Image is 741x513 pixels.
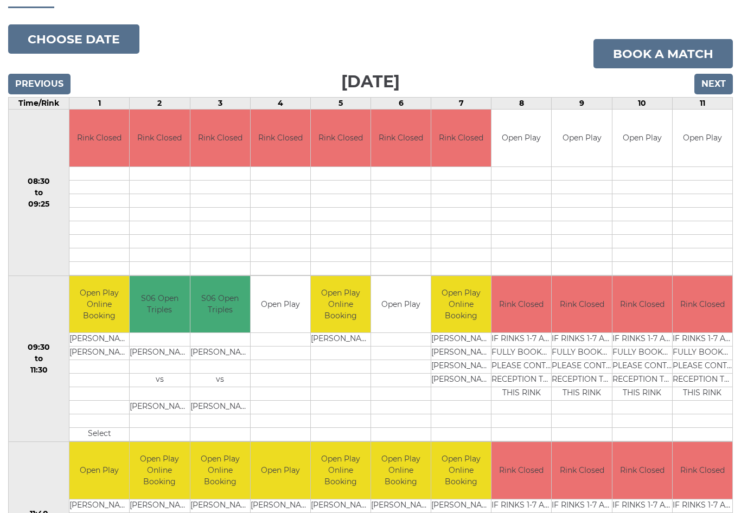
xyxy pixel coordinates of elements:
td: 4 [250,98,310,110]
td: Select [69,428,129,442]
td: Rink Closed [612,443,672,499]
td: Rink Closed [552,443,611,499]
td: Open Play [251,443,310,499]
td: Open Play Online Booking [431,277,491,334]
td: PLEASE CONTACT [552,361,611,374]
td: Rink Closed [491,443,551,499]
td: [PERSON_NAME] [431,334,491,347]
td: [PERSON_NAME] [130,401,189,415]
td: vs [130,374,189,388]
button: Choose date [8,25,139,54]
td: IF RINKS 1-7 ARE [552,334,611,347]
td: Rink Closed [612,277,672,334]
td: [PERSON_NAME] [69,334,129,347]
td: THIS RINK [552,388,611,401]
td: 9 [552,98,612,110]
td: [PERSON_NAME] [431,499,491,513]
td: 2 [130,98,190,110]
td: [PERSON_NAME] [431,374,491,388]
td: Open Play [69,443,129,499]
td: Time/Rink [9,98,69,110]
td: RECEPTION TO BOOK [552,374,611,388]
td: PLEASE CONTACT [491,361,551,374]
input: Previous [8,74,71,95]
td: FULLY BOOKED [552,347,611,361]
td: [PERSON_NAME] [431,347,491,361]
td: Open Play Online Booking [130,443,189,499]
td: Open Play Online Booking [431,443,491,499]
td: THIS RINK [612,388,672,401]
td: IF RINKS 1-7 ARE [612,499,672,513]
td: 6 [371,98,431,110]
td: RECEPTION TO BOOK [673,374,732,388]
td: FULLY BOOKED [491,347,551,361]
td: IF RINKS 1-7 ARE [491,334,551,347]
td: 8 [491,98,552,110]
td: FULLY BOOKED [612,347,672,361]
td: [PERSON_NAME] [130,499,189,513]
td: vs [190,374,250,388]
td: 11 [672,98,732,110]
td: 08:30 to 09:25 [9,110,69,277]
td: PLEASE CONTACT [612,361,672,374]
td: Open Play [612,110,672,167]
td: Open Play Online Booking [190,443,250,499]
td: Open Play Online Booking [311,443,370,499]
td: IF RINKS 1-7 ARE [552,499,611,513]
td: 10 [612,98,672,110]
td: Open Play [371,277,431,334]
td: 7 [431,98,491,110]
td: 09:30 to 11:30 [9,276,69,443]
td: [PERSON_NAME] [190,347,250,361]
td: Rink Closed [431,110,491,167]
td: PLEASE CONTACT [673,361,732,374]
td: Open Play Online Booking [69,277,129,334]
td: 1 [69,98,130,110]
input: Next [694,74,733,95]
a: Book a match [593,40,733,69]
td: Rink Closed [552,277,611,334]
td: IF RINKS 1-7 ARE [491,499,551,513]
td: [PERSON_NAME] [190,401,250,415]
td: [PERSON_NAME] [130,347,189,361]
td: Rink Closed [371,110,431,167]
td: [PERSON_NAME] [251,499,310,513]
td: Rink Closed [311,110,370,167]
td: [PERSON_NAME] [431,361,491,374]
td: Rink Closed [673,443,732,499]
td: IF RINKS 1-7 ARE [612,334,672,347]
td: [PERSON_NAME] [371,499,431,513]
td: Rink Closed [673,277,732,334]
td: THIS RINK [491,388,551,401]
td: IF RINKS 1-7 ARE [673,334,732,347]
td: [PERSON_NAME] [311,334,370,347]
td: [PERSON_NAME] [69,347,129,361]
td: Rink Closed [69,110,129,167]
td: 5 [310,98,370,110]
td: Rink Closed [190,110,250,167]
td: Open Play [491,110,551,167]
td: RECEPTION TO BOOK [612,374,672,388]
td: Rink Closed [491,277,551,334]
td: Rink Closed [251,110,310,167]
td: [PERSON_NAME] [311,499,370,513]
td: [PERSON_NAME] [190,499,250,513]
td: Rink Closed [130,110,189,167]
td: Open Play [251,277,310,334]
td: Open Play Online Booking [371,443,431,499]
td: IF RINKS 1-7 ARE [673,499,732,513]
td: THIS RINK [673,388,732,401]
td: 3 [190,98,250,110]
td: S06 Open Triples [130,277,189,334]
td: S06 Open Triples [190,277,250,334]
td: [PERSON_NAME] [69,499,129,513]
td: Open Play Online Booking [311,277,370,334]
td: Open Play [552,110,611,167]
td: FULLY BOOKED [673,347,732,361]
td: RECEPTION TO BOOK [491,374,551,388]
td: Open Play [673,110,732,167]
